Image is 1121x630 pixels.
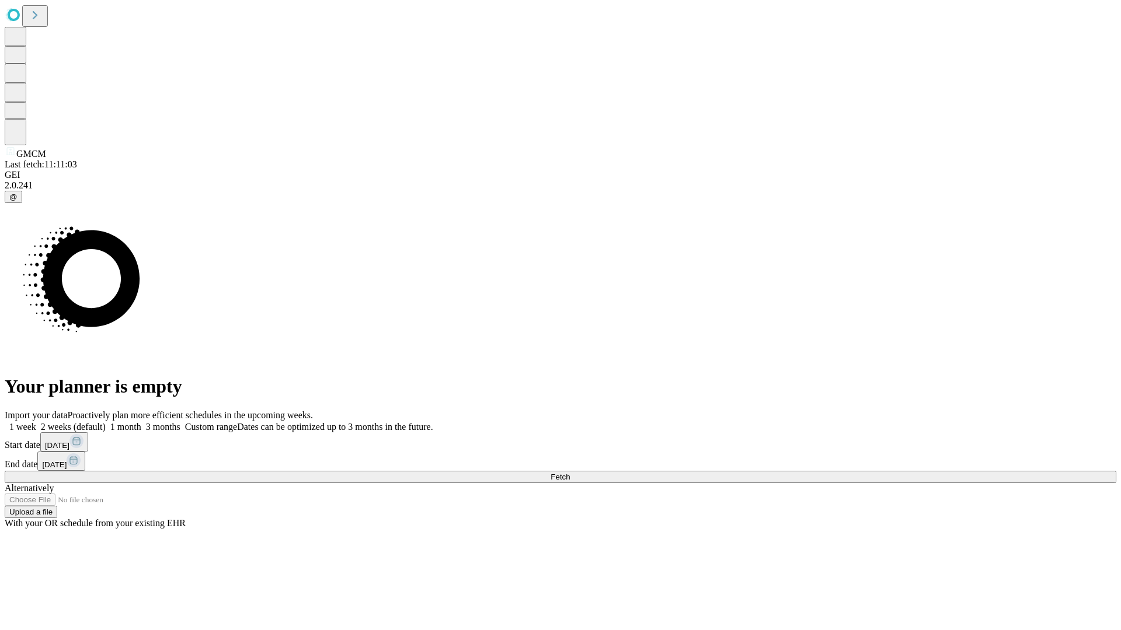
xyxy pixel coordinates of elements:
[185,422,237,432] span: Custom range
[5,483,54,493] span: Alternatively
[5,410,68,420] span: Import your data
[5,191,22,203] button: @
[16,149,46,159] span: GMCM
[5,180,1116,191] div: 2.0.241
[5,518,186,528] span: With your OR schedule from your existing EHR
[9,192,18,201] span: @
[5,170,1116,180] div: GEI
[68,410,313,420] span: Proactively plan more efficient schedules in the upcoming weeks.
[41,422,106,432] span: 2 weeks (default)
[5,471,1116,483] button: Fetch
[237,422,433,432] span: Dates can be optimized up to 3 months in the future.
[40,432,88,452] button: [DATE]
[45,441,69,450] span: [DATE]
[5,452,1116,471] div: End date
[5,376,1116,397] h1: Your planner is empty
[42,460,67,469] span: [DATE]
[5,432,1116,452] div: Start date
[551,473,570,481] span: Fetch
[5,159,77,169] span: Last fetch: 11:11:03
[9,422,36,432] span: 1 week
[110,422,141,432] span: 1 month
[5,506,57,518] button: Upload a file
[146,422,180,432] span: 3 months
[37,452,85,471] button: [DATE]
